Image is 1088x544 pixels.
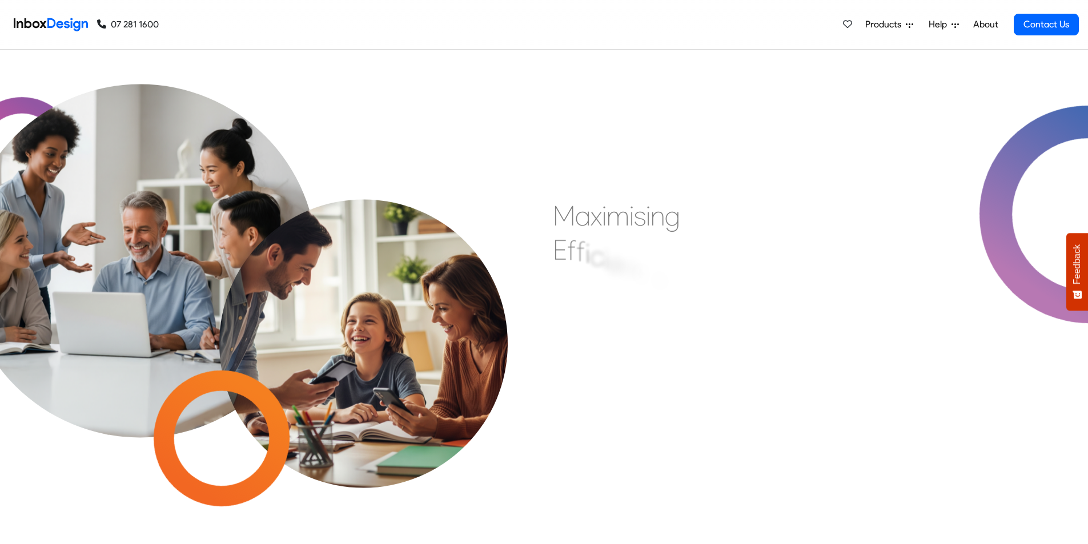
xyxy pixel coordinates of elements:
div: i [602,199,607,233]
div: i [585,236,590,271]
button: Feedback - Show survey [1066,233,1088,311]
a: Help [924,13,963,36]
div: t [637,256,645,290]
div: m [607,199,629,233]
div: & [652,261,668,296]
div: i [604,242,608,276]
span: Feedback [1072,244,1082,284]
a: Contact Us [1014,14,1079,35]
div: g [665,199,680,233]
div: f [576,235,585,269]
div: e [608,246,623,280]
span: Help [929,18,952,31]
div: Maximising Efficient & Engagement, Connecting Schools, Families, and Students. [553,199,830,370]
div: i [646,199,651,233]
div: a [575,199,591,233]
div: E [553,233,567,267]
div: M [553,199,575,233]
span: Products [865,18,906,31]
div: f [567,233,576,268]
div: s [634,199,646,233]
a: Products [861,13,918,36]
div: x [591,199,602,233]
div: i [629,199,634,233]
a: About [970,13,1001,36]
div: c [590,239,604,273]
img: parents_with_child.png [183,134,544,494]
div: n [651,199,665,233]
a: 07 281 1600 [97,18,159,31]
div: n [623,251,637,285]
